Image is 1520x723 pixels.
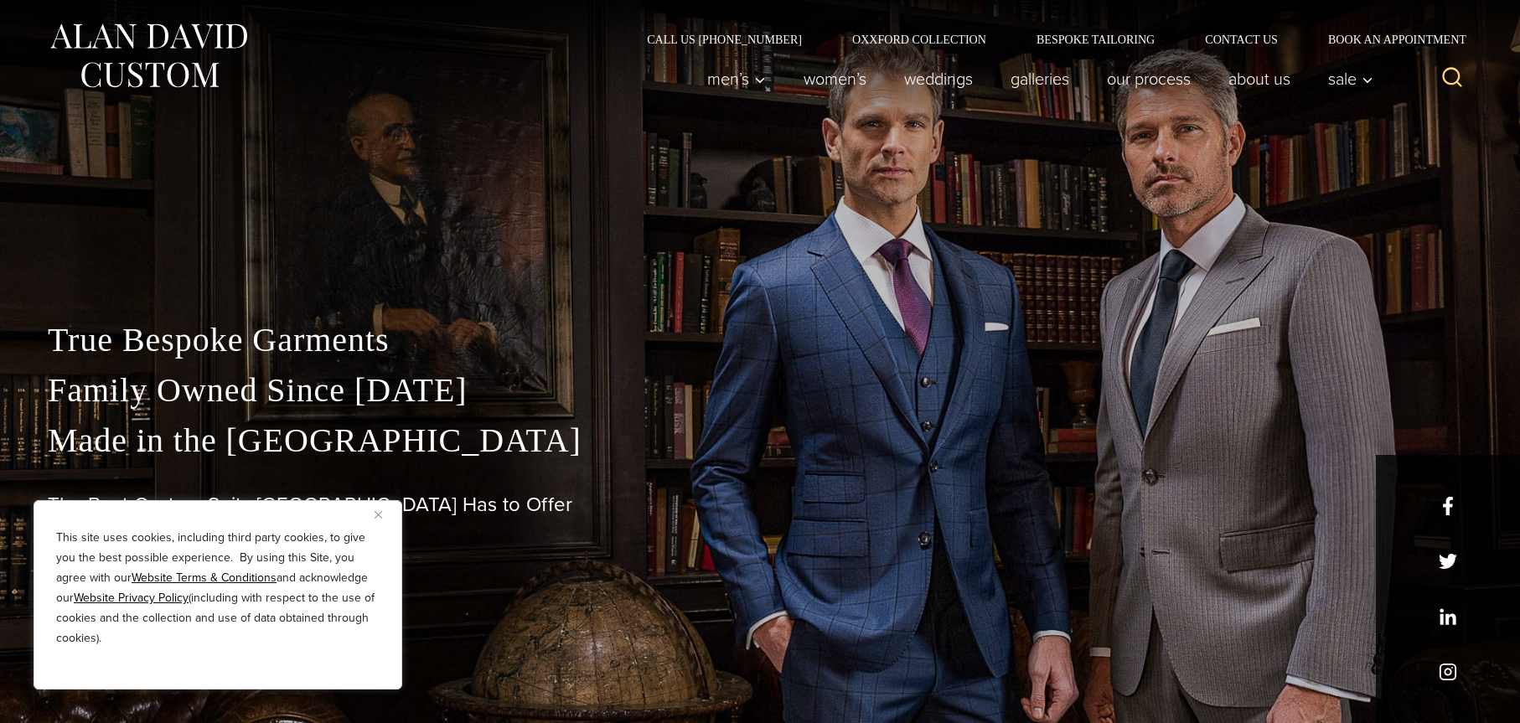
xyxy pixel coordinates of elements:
[992,62,1088,96] a: Galleries
[689,62,1383,96] nav: Primary Navigation
[48,315,1472,466] p: True Bespoke Garments Family Owned Since [DATE] Made in the [GEOGRAPHIC_DATA]
[56,528,380,648] p: This site uses cookies, including third party cookies, to give you the best possible experience. ...
[1303,34,1472,45] a: Book an Appointment
[827,34,1011,45] a: Oxxford Collection
[1328,70,1373,87] span: Sale
[707,70,766,87] span: Men’s
[1088,62,1210,96] a: Our Process
[375,504,395,524] button: Close
[886,62,992,96] a: weddings
[375,511,382,519] img: Close
[622,34,827,45] a: Call Us [PHONE_NUMBER]
[48,18,249,93] img: Alan David Custom
[1432,59,1472,99] button: View Search Form
[1011,34,1180,45] a: Bespoke Tailoring
[48,493,1472,517] h1: The Best Custom Suits [GEOGRAPHIC_DATA] Has to Offer
[622,34,1472,45] nav: Secondary Navigation
[132,569,277,586] a: Website Terms & Conditions
[74,589,189,607] a: Website Privacy Policy
[1210,62,1310,96] a: About Us
[785,62,886,96] a: Women’s
[1180,34,1303,45] a: Contact Us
